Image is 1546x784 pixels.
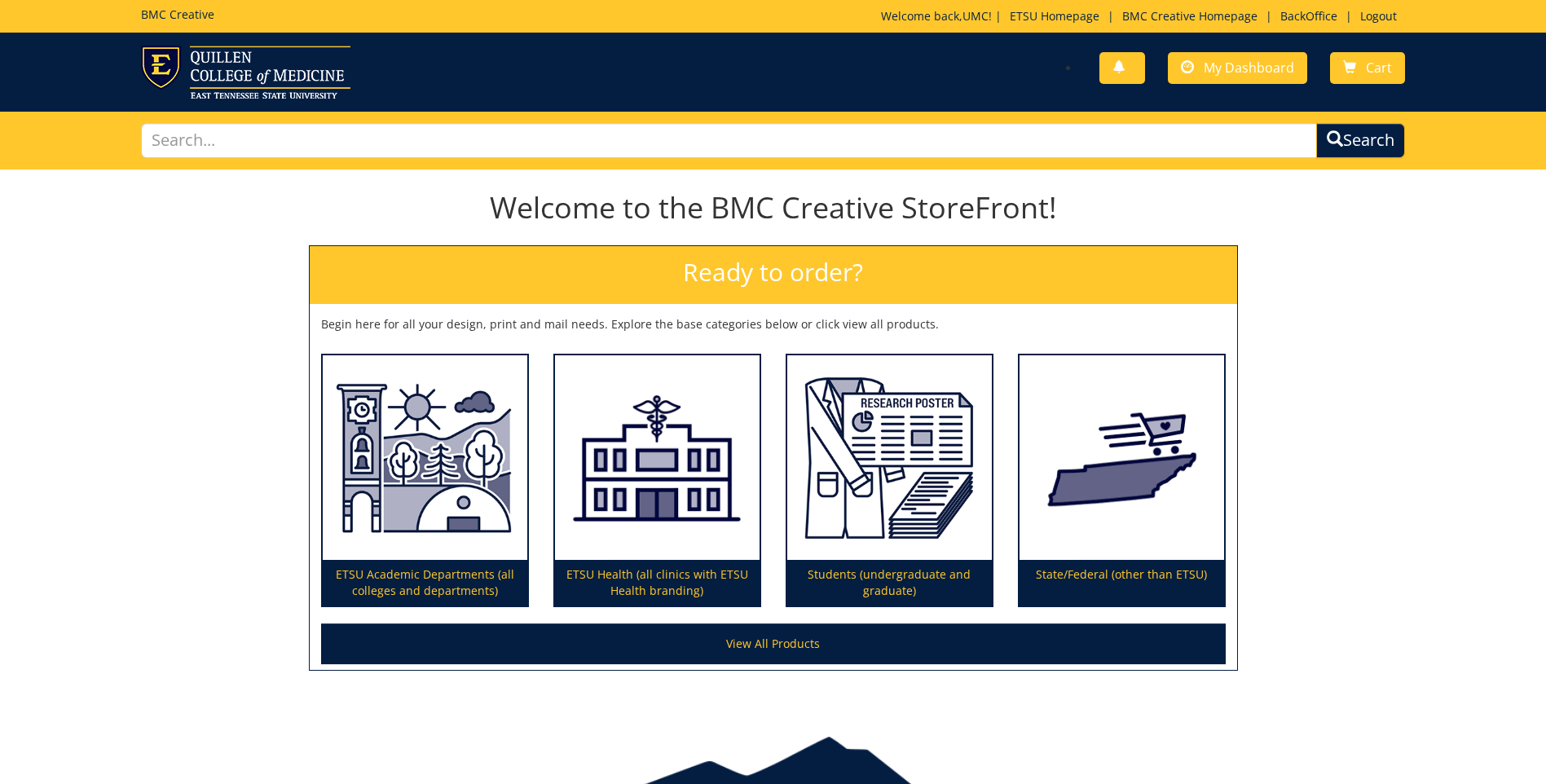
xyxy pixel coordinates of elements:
[1366,59,1392,77] span: Cart
[787,355,992,606] a: Students (undergraduate and graduate)
[1352,8,1405,24] a: Logout
[309,192,1238,224] h1: Welcome to the BMC Creative StoreFront!
[310,246,1237,304] h2: Ready to order?
[787,560,992,606] p: Students (undergraduate and graduate)
[141,123,1317,158] input: Search...
[1020,355,1224,561] img: State/Federal (other than ETSU)
[141,8,214,20] h5: BMC Creative
[1020,355,1224,606] a: State/Federal (other than ETSU)
[1272,8,1346,24] a: BackOffice
[962,8,989,24] a: UMC
[1316,123,1405,158] button: Search
[787,355,992,561] img: Students (undergraduate and graduate)
[321,316,1226,333] p: Begin here for all your design, print and mail needs. Explore the base categories below or click ...
[323,355,527,606] a: ETSU Academic Departments (all colleges and departments)
[323,560,527,606] p: ETSU Academic Departments (all colleges and departments)
[1114,8,1266,24] a: BMC Creative Homepage
[555,355,760,561] img: ETSU Health (all clinics with ETSU Health branding)
[1168,52,1307,84] a: My Dashboard
[321,623,1226,664] a: View All Products
[881,8,1405,24] p: Welcome back, ! | | | |
[323,355,527,561] img: ETSU Academic Departments (all colleges and departments)
[1204,59,1294,77] span: My Dashboard
[555,560,760,606] p: ETSU Health (all clinics with ETSU Health branding)
[141,46,350,99] img: ETSU logo
[555,355,760,606] a: ETSU Health (all clinics with ETSU Health branding)
[1020,560,1224,606] p: State/Federal (other than ETSU)
[1002,8,1108,24] a: ETSU Homepage
[1330,52,1405,84] a: Cart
